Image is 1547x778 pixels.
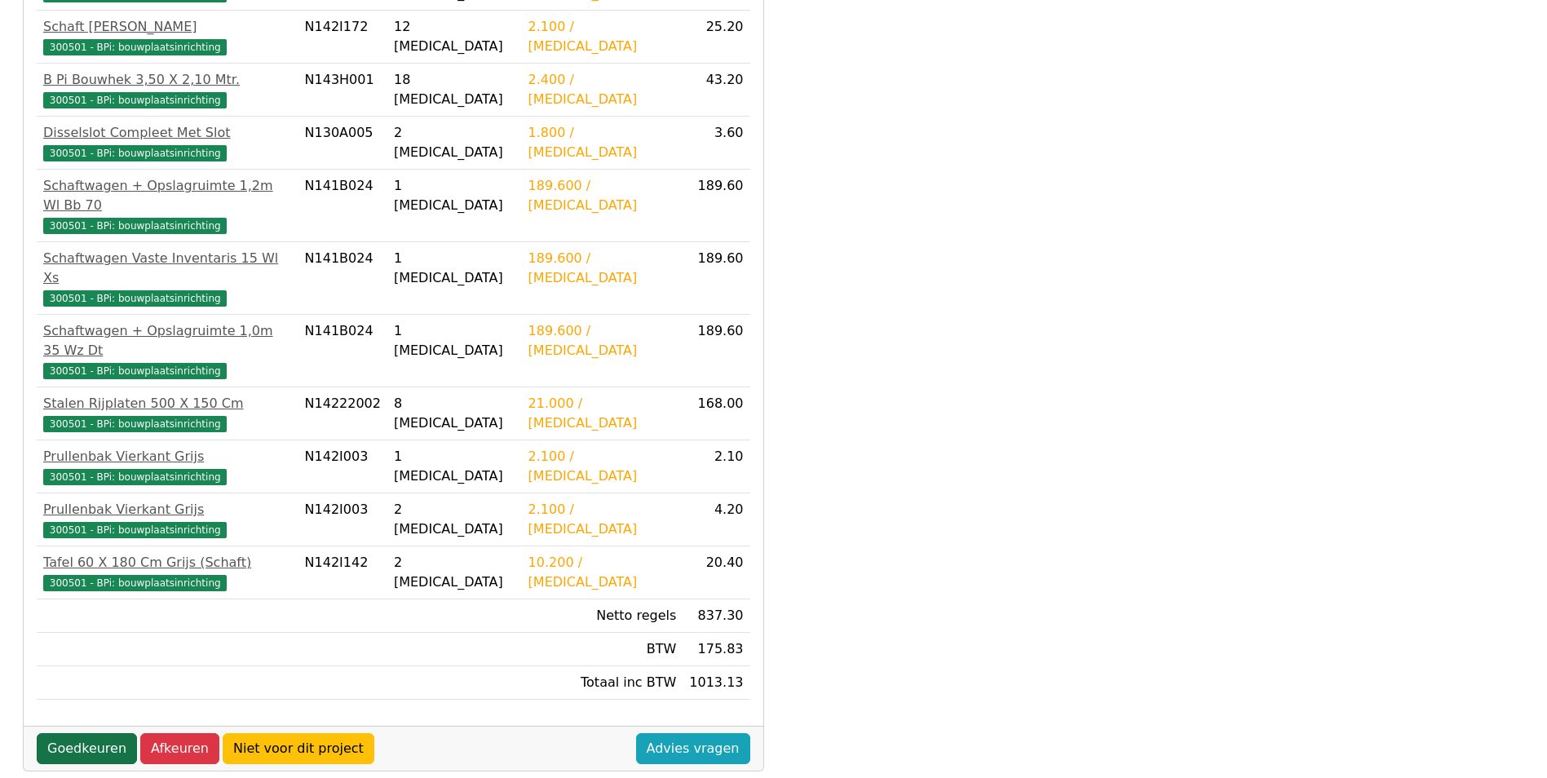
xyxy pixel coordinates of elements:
div: Prullenbak Vierkant Grijs [43,500,292,519]
div: Prullenbak Vierkant Grijs [43,447,292,466]
a: Goedkeuren [37,733,137,764]
div: Tafel 60 X 180 Cm Grijs (Schaft) [43,553,292,572]
a: Schaftwagen + Opslagruimte 1,2m Wl Bb 70300501 - BPi: bouwplaatsinrichting [43,176,292,235]
span: 300501 - BPi: bouwplaatsinrichting [43,363,227,379]
a: Advies vragen [636,733,750,764]
td: Totaal inc BTW [522,666,683,700]
span: 300501 - BPi: bouwplaatsinrichting [43,522,227,538]
a: Stalen Rijplaten 500 X 150 Cm300501 - BPi: bouwplaatsinrichting [43,394,292,433]
td: N14222002 [298,387,387,440]
td: N142I172 [298,11,387,64]
td: N142I003 [298,493,387,546]
td: N142I003 [298,440,387,493]
div: 2.100 / [MEDICAL_DATA] [528,500,677,539]
div: Schaftwagen Vaste Inventaris 15 Wl Xs [43,249,292,288]
td: 2.10 [683,440,749,493]
div: 1 [MEDICAL_DATA] [394,321,515,360]
a: Afkeuren [140,733,219,764]
span: 300501 - BPi: bouwplaatsinrichting [43,145,227,161]
td: 4.20 [683,493,749,546]
div: Disselslot Compleet Met Slot [43,123,292,143]
div: Schaftwagen + Opslagruimte 1,2m Wl Bb 70 [43,176,292,215]
span: 300501 - BPi: bouwplaatsinrichting [43,575,227,591]
div: 2.100 / [MEDICAL_DATA] [528,447,677,486]
div: 21.000 / [MEDICAL_DATA] [528,394,677,433]
div: 1 [MEDICAL_DATA] [394,176,515,215]
td: 3.60 [683,117,749,170]
a: Schaftwagen Vaste Inventaris 15 Wl Xs300501 - BPi: bouwplaatsinrichting [43,249,292,307]
td: 837.30 [683,599,749,633]
div: B Pi Bouwhek 3,50 X 2,10 Mtr. [43,70,292,90]
div: 10.200 / [MEDICAL_DATA] [528,553,677,592]
td: 1013.13 [683,666,749,700]
div: 1 [MEDICAL_DATA] [394,249,515,288]
td: 168.00 [683,387,749,440]
span: 300501 - BPi: bouwplaatsinrichting [43,290,227,307]
td: N142I142 [298,546,387,599]
a: Prullenbak Vierkant Grijs300501 - BPi: bouwplaatsinrichting [43,500,292,539]
td: N141B024 [298,170,387,242]
div: 2.100 / [MEDICAL_DATA] [528,17,677,56]
span: 300501 - BPi: bouwplaatsinrichting [43,416,227,432]
span: 300501 - BPi: bouwplaatsinrichting [43,218,227,234]
div: 189.600 / [MEDICAL_DATA] [528,176,677,215]
div: 2 [MEDICAL_DATA] [394,123,515,162]
div: 1 [MEDICAL_DATA] [394,447,515,486]
a: Niet voor dit project [223,733,374,764]
a: Schaftwagen + Opslagruimte 1,0m 35 Wz Dt300501 - BPi: bouwplaatsinrichting [43,321,292,380]
div: 2 [MEDICAL_DATA] [394,500,515,539]
td: 189.60 [683,315,749,387]
div: Schaft [PERSON_NAME] [43,17,292,37]
a: Prullenbak Vierkant Grijs300501 - BPi: bouwplaatsinrichting [43,447,292,486]
div: 2.400 / [MEDICAL_DATA] [528,70,677,109]
td: N141B024 [298,315,387,387]
td: Netto regels [522,599,683,633]
span: 300501 - BPi: bouwplaatsinrichting [43,92,227,108]
div: Schaftwagen + Opslagruimte 1,0m 35 Wz Dt [43,321,292,360]
td: 189.60 [683,242,749,315]
span: 300501 - BPi: bouwplaatsinrichting [43,39,227,55]
td: 189.60 [683,170,749,242]
td: 25.20 [683,11,749,64]
a: Schaft [PERSON_NAME]300501 - BPi: bouwplaatsinrichting [43,17,292,56]
div: 8 [MEDICAL_DATA] [394,394,515,433]
a: B Pi Bouwhek 3,50 X 2,10 Mtr.300501 - BPi: bouwplaatsinrichting [43,70,292,109]
td: N141B024 [298,242,387,315]
td: N130A005 [298,117,387,170]
td: N143H001 [298,64,387,117]
td: 175.83 [683,633,749,666]
a: Disselslot Compleet Met Slot300501 - BPi: bouwplaatsinrichting [43,123,292,162]
td: BTW [522,633,683,666]
div: 189.600 / [MEDICAL_DATA] [528,249,677,288]
a: Tafel 60 X 180 Cm Grijs (Schaft)300501 - BPi: bouwplaatsinrichting [43,553,292,592]
td: 43.20 [683,64,749,117]
div: 189.600 / [MEDICAL_DATA] [528,321,677,360]
div: 18 [MEDICAL_DATA] [394,70,515,109]
span: 300501 - BPi: bouwplaatsinrichting [43,469,227,485]
div: 1.800 / [MEDICAL_DATA] [528,123,677,162]
div: 2 [MEDICAL_DATA] [394,553,515,592]
td: 20.40 [683,546,749,599]
div: Stalen Rijplaten 500 X 150 Cm [43,394,292,413]
div: 12 [MEDICAL_DATA] [394,17,515,56]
